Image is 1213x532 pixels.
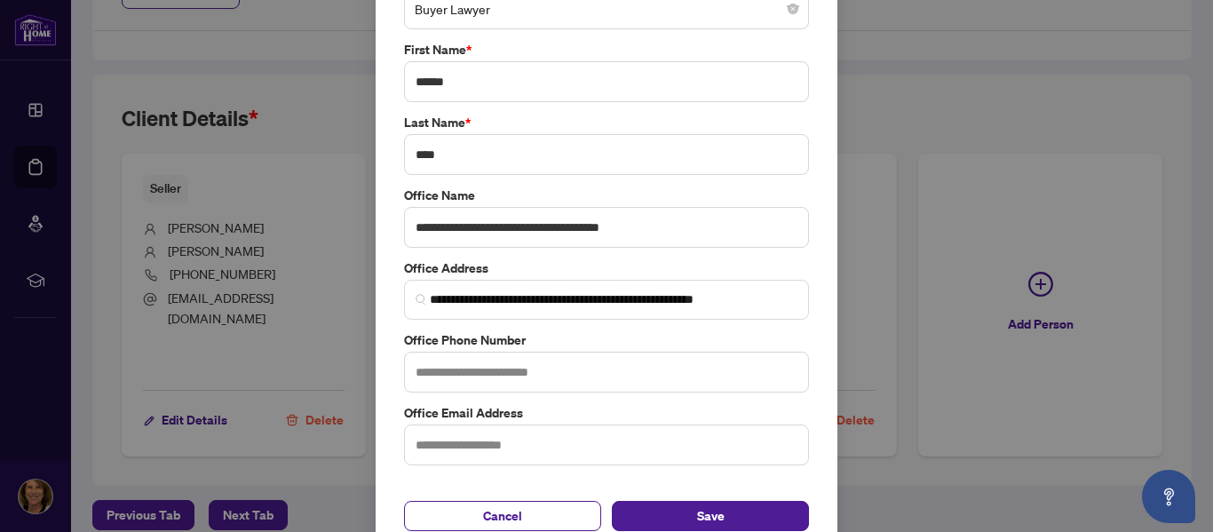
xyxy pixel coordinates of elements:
[404,501,601,531] button: Cancel
[416,294,426,305] img: search_icon
[697,502,725,530] span: Save
[404,258,809,278] label: Office Address
[483,502,522,530] span: Cancel
[404,186,809,205] label: Office Name
[404,113,809,132] label: Last Name
[788,4,798,14] span: close-circle
[1142,470,1195,523] button: Open asap
[404,403,809,423] label: Office Email Address
[404,330,809,350] label: Office Phone Number
[404,40,809,60] label: First Name
[612,501,809,531] button: Save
